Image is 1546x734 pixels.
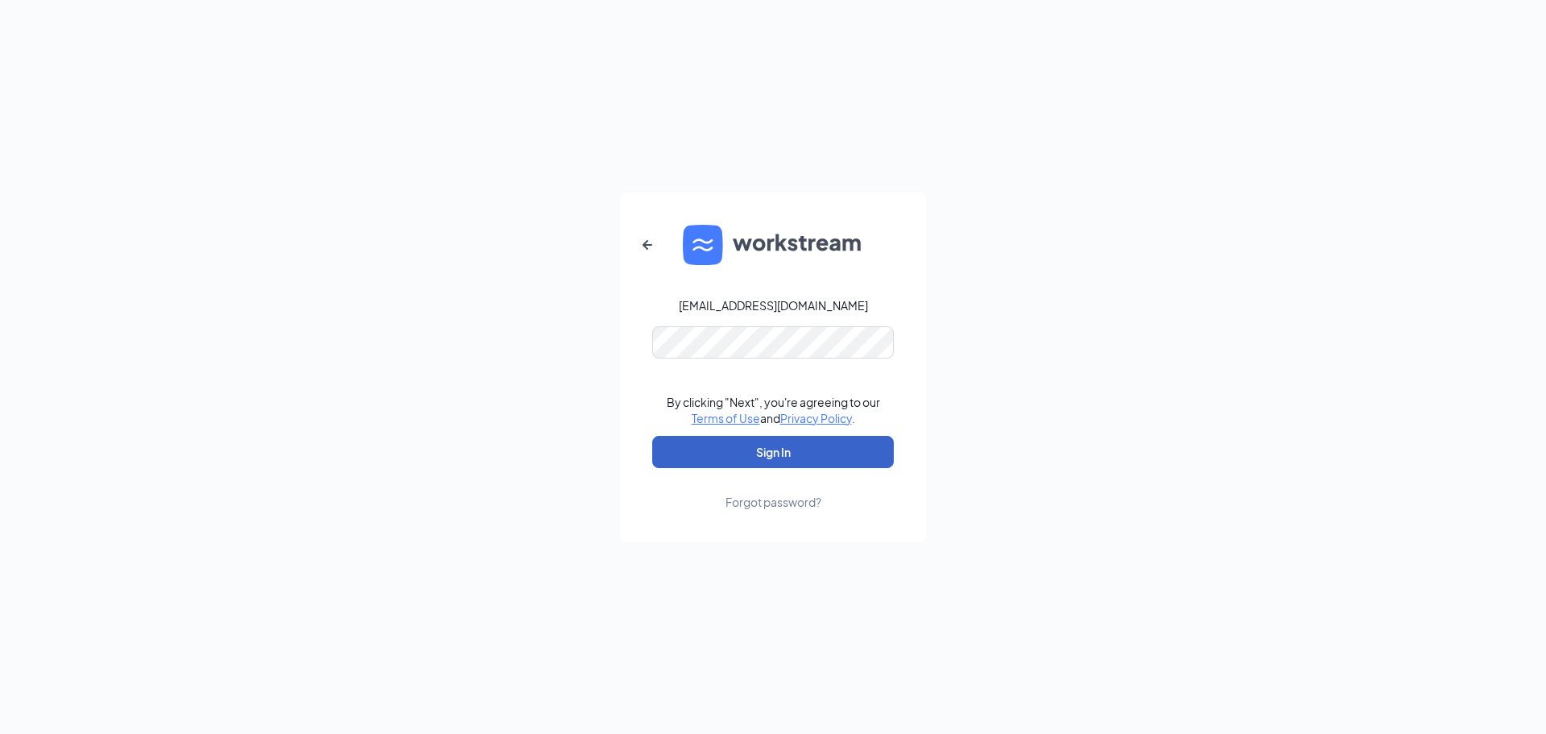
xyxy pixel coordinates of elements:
[725,468,821,510] a: Forgot password?
[628,226,667,264] button: ArrowLeftNew
[780,411,852,425] a: Privacy Policy
[638,235,657,255] svg: ArrowLeftNew
[725,494,821,510] div: Forgot password?
[679,297,868,313] div: [EMAIL_ADDRESS][DOMAIN_NAME]
[667,394,880,426] div: By clicking "Next", you're agreeing to our and .
[683,225,863,265] img: WS logo and Workstream text
[652,436,894,468] button: Sign In
[692,411,760,425] a: Terms of Use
